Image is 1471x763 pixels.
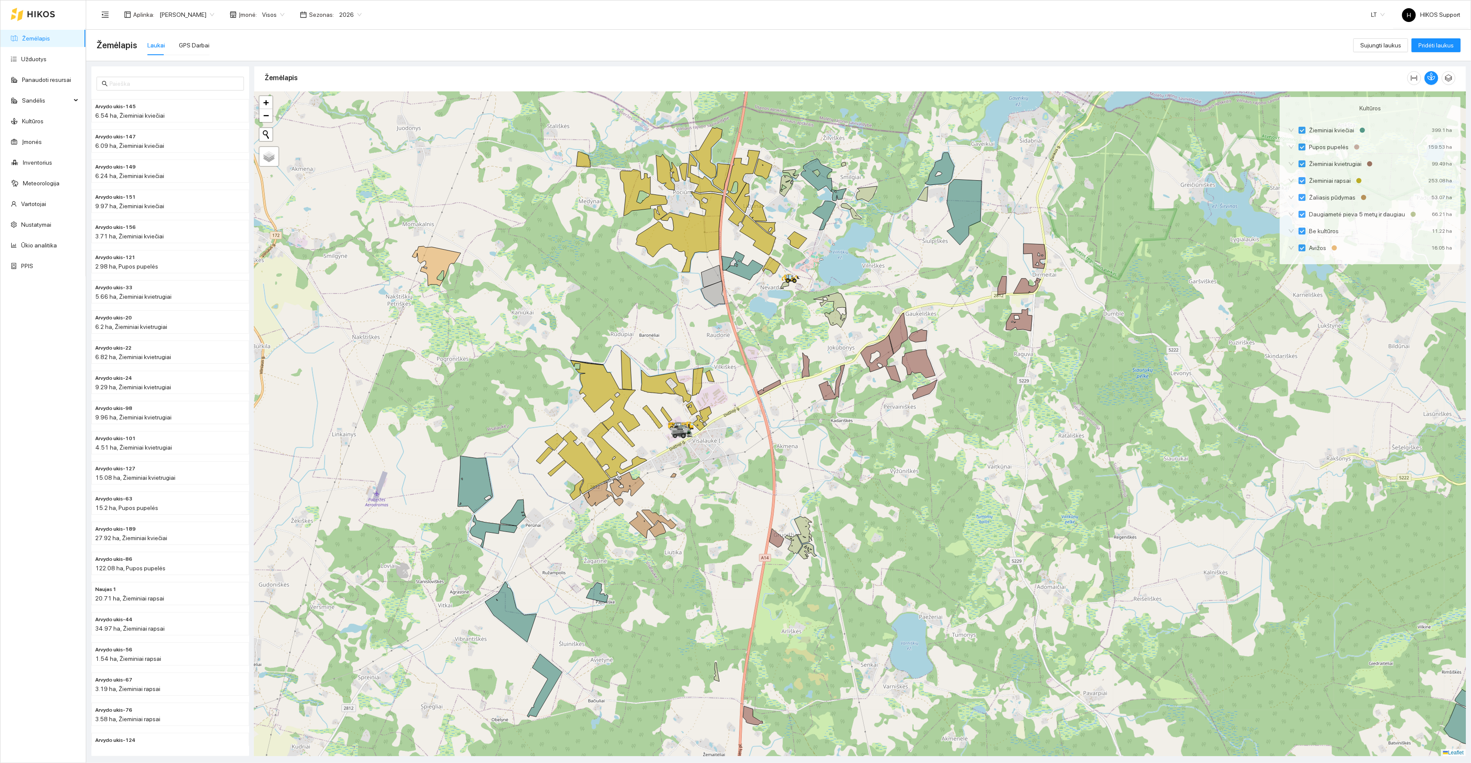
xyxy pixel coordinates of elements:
span: Arvydo ukis-121 [95,253,135,262]
span: down [1288,228,1294,234]
span: Arvydo ukis-20 [95,314,132,322]
div: Žemėlapis [265,66,1407,90]
span: 6.09 ha, Žieminiai kviečiai [95,142,164,149]
span: Arvydo ukis-189 [95,525,136,533]
span: search [102,81,108,87]
span: 6.82 ha, Žieminiai kvietrugiai [95,353,171,360]
span: Pupos pupelės [1305,142,1352,152]
span: 15.2 ha, Pupos pupelės [95,504,158,511]
span: Sezonas : [309,10,334,19]
span: Arvydo ukis-127 [95,465,135,473]
div: 16.05 ha [1431,243,1452,253]
div: Laukai [147,41,165,50]
span: Kultūros [1359,103,1381,113]
span: Arvydo ukis-76 [95,706,132,714]
a: Leaflet [1443,750,1464,756]
button: column-width [1407,71,1421,85]
div: GPS Darbai [179,41,209,50]
span: Sujungti laukus [1360,41,1401,50]
span: 27.92 ha, Žieminiai kviečiai [95,535,167,541]
span: LT [1371,8,1385,21]
div: 253.08 ha [1428,176,1452,185]
span: Arvydo ukis-33 [95,284,132,292]
span: 20.71 ha, Žieminiai rapsai [95,595,164,602]
div: 399.1 ha [1432,125,1452,135]
span: Visos [262,8,284,21]
button: Initiate a new search [259,128,272,141]
span: Pridėti laukus [1418,41,1454,50]
span: Arvydo ukis-156 [95,223,136,231]
button: Sujungti laukus [1353,38,1408,52]
span: 4.51 ha, Žieminiai kvietrugiai [95,444,172,451]
a: Įmonės [22,138,42,145]
span: Arvydas Paukštys [159,8,214,21]
span: down [1288,144,1294,150]
span: Arvydo ukis-124 [95,736,135,744]
span: 9.97 ha, Žieminiai kviečiai [95,203,164,210]
span: 6.2 ha, Žieminiai kvietrugiai [95,323,167,330]
span: 15.08 ha, Žieminiai kvietrugiai [95,474,175,481]
button: menu-fold [97,6,114,23]
span: Arvydo ukis-67 [95,676,132,684]
a: Meteorologija [23,180,59,187]
span: 6.54 ha, Žieminiai kviečiai [95,112,165,119]
a: Zoom in [259,96,272,109]
span: Žieminiai kvietrugiai [1305,159,1365,169]
span: Žieminiai rapsai [1305,176,1354,185]
div: 99.49 ha [1432,159,1452,169]
span: 9.29 ha, Žieminiai kvietrugiai [95,384,171,391]
a: Panaudoti resursai [22,76,71,83]
span: 3.58 ha, Žieminiai rapsai [95,716,160,722]
a: Sujungti laukus [1353,42,1408,49]
span: Arvydo ukis-86 [95,555,132,563]
span: 3.19 ha, Žieminiai rapsai [95,685,160,692]
span: down [1288,178,1294,184]
a: Ūkio analitika [21,242,57,249]
span: Arvydo ukis-147 [95,133,136,141]
span: H [1407,8,1411,22]
span: Arvydo ukis-24 [95,374,132,382]
a: Užduotys [21,56,47,63]
span: 2026 [339,8,362,21]
div: 53.07 ha [1431,193,1452,202]
span: Arvydo ukis-22 [95,344,131,352]
span: 34.97 ha, Žieminiai rapsai [95,625,165,632]
span: down [1288,211,1294,217]
span: Žaliasis pūdymas [1305,193,1359,202]
span: 122.08 ha, Pupos pupelės [95,565,166,572]
span: Arvydo ukis-151 [95,193,136,201]
span: − [263,110,269,121]
a: Žemėlapis [22,35,50,42]
span: Arvydo ukis-101 [95,435,136,443]
span: column-width [1408,75,1421,81]
span: Naujas 1 [95,585,116,594]
span: + [263,97,269,108]
input: Paieška [109,79,239,88]
span: Žemėlapis [97,38,137,52]
a: Vartotojai [21,200,46,207]
div: 159.53 ha [1428,142,1452,152]
span: 3.71 ha, Žieminiai kviečiai [95,233,164,240]
span: down [1288,161,1294,167]
span: down [1288,194,1294,200]
span: 2.98 ha, Pupos pupelės [95,263,158,270]
span: calendar [300,11,307,18]
span: down [1288,245,1294,251]
span: Aplinka : [133,10,154,19]
span: Žieminiai kviečiai [1305,125,1358,135]
span: Arvydo ukis-98 [95,404,132,413]
span: Arvydo ukis-149 [95,163,136,171]
div: 11.22 ha [1432,226,1452,236]
span: menu-fold [101,11,109,19]
a: Nustatymai [21,221,51,228]
div: 66.21 ha [1432,210,1452,219]
a: Inventorius [23,159,52,166]
span: shop [230,11,237,18]
button: Pridėti laukus [1412,38,1461,52]
a: Layers [259,147,278,166]
span: 1.54 ha, Žieminiai rapsai [95,655,161,662]
span: Sandėlis [22,92,71,109]
a: PPIS [21,263,33,269]
a: Pridėti laukus [1412,42,1461,49]
span: Arvydo ukis-63 [95,495,132,503]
